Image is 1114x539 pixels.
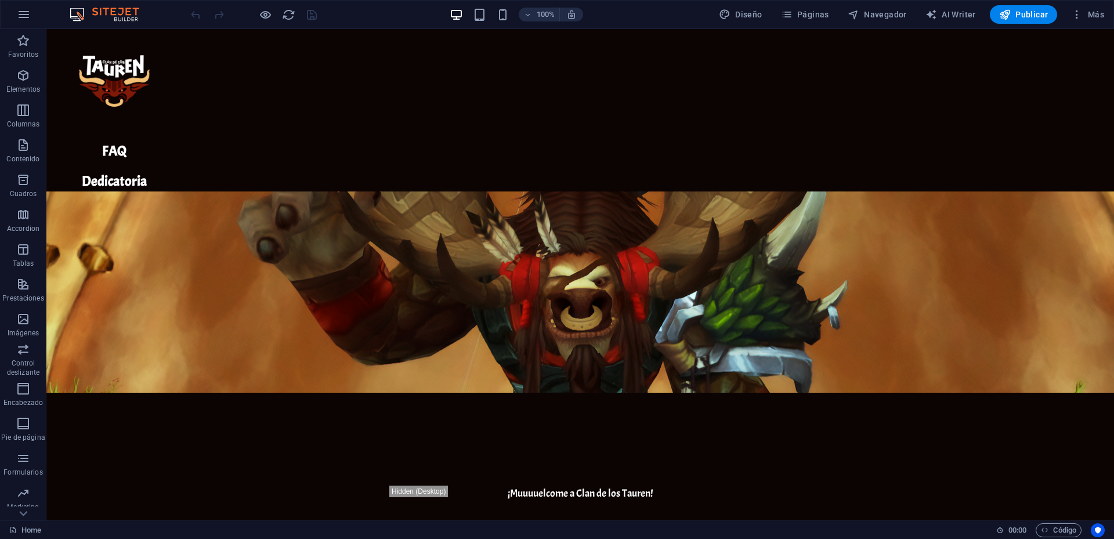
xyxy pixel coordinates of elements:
button: 100% [519,8,560,21]
button: AI Writer [921,5,981,24]
p: Marketing [7,502,39,512]
p: Prestaciones [2,294,44,303]
button: Diseño [714,5,767,24]
img: Editor Logo [67,8,154,21]
div: Diseño (Ctrl+Alt+Y) [714,5,767,24]
p: Imágenes [8,328,39,338]
span: : [1017,526,1018,534]
button: Usercentrics [1091,523,1105,537]
span: Código [1041,523,1076,537]
button: Haz clic para salir del modo de previsualización y seguir editando [258,8,272,21]
span: Más [1071,9,1104,20]
p: Columnas [7,120,40,129]
p: Pie de página [1,433,45,442]
button: Publicar [990,5,1058,24]
span: Publicar [999,9,1048,20]
button: Navegador [843,5,912,24]
h6: 100% [536,8,555,21]
p: Cuadros [10,189,37,198]
span: Páginas [781,9,829,20]
p: Contenido [6,154,39,164]
span: Navegador [848,9,907,20]
p: Favoritos [8,50,38,59]
p: Encabezado [3,398,43,407]
span: Diseño [719,9,762,20]
a: Haz clic para cancelar la selección y doble clic para abrir páginas [9,523,41,537]
p: Tablas [13,259,34,268]
span: AI Writer [925,9,976,20]
button: Páginas [776,5,834,24]
p: Formularios [3,468,42,477]
i: Al redimensionar, ajustar el nivel de zoom automáticamente para ajustarse al dispositivo elegido. [566,9,577,20]
p: Elementos [6,85,40,94]
button: Código [1036,523,1082,537]
button: Más [1066,5,1109,24]
i: Volver a cargar página [282,8,295,21]
p: Accordion [7,224,39,233]
button: reload [281,8,295,21]
h6: Tiempo de la sesión [996,523,1027,537]
span: 00 00 [1008,523,1026,537]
